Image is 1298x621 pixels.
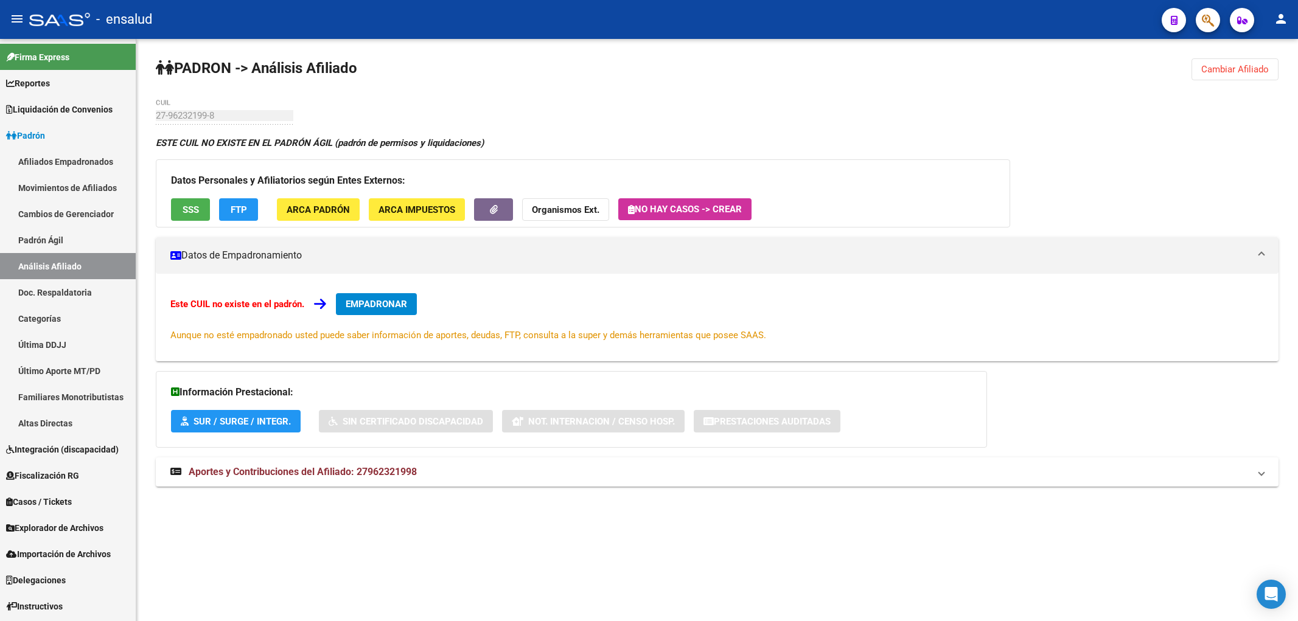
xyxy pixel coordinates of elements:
[694,410,840,432] button: Prestaciones Auditadas
[336,293,417,315] button: EMPADRONAR
[6,443,119,456] span: Integración (discapacidad)
[528,416,675,427] span: Not. Internacion / Censo Hosp.
[6,495,72,508] span: Casos / Tickets
[6,50,69,64] span: Firma Express
[6,521,103,535] span: Explorador de Archivos
[618,198,752,220] button: No hay casos -> Crear
[156,274,1279,361] div: Datos de Empadronamiento
[219,198,258,221] button: FTP
[231,204,247,215] span: FTP
[6,77,50,90] span: Reportes
[170,330,766,341] span: Aunque no esté empadronado usted puede saber información de aportes, deudas, FTP, consulta a la s...
[6,469,79,482] span: Fiscalización RG
[170,299,304,310] strong: Este CUIL no existe en el padrón.
[183,204,199,215] span: SSS
[287,204,350,215] span: ARCA Padrón
[714,416,831,427] span: Prestaciones Auditadas
[6,129,45,142] span: Padrón
[1257,580,1286,609] div: Open Intercom Messenger
[346,299,407,310] span: EMPADRONAR
[343,416,483,427] span: Sin Certificado Discapacidad
[96,6,152,33] span: - ensalud
[189,466,417,477] span: Aportes y Contribuciones del Afiliado: 27962321998
[522,198,609,221] button: Organismos Ext.
[171,198,210,221] button: SSS
[628,204,742,215] span: No hay casos -> Crear
[6,103,113,116] span: Liquidación de Convenios
[1192,58,1279,80] button: Cambiar Afiliado
[1201,64,1269,75] span: Cambiar Afiliado
[502,410,685,432] button: Not. Internacion / Censo Hosp.
[319,410,493,432] button: Sin Certificado Discapacidad
[1274,12,1288,26] mat-icon: person
[369,198,465,221] button: ARCA Impuestos
[156,457,1279,487] mat-expansion-panel-header: Aportes y Contribuciones del Afiliado: 27962321998
[156,237,1279,274] mat-expansion-panel-header: Datos de Empadronamiento
[379,204,455,215] span: ARCA Impuestos
[6,547,111,561] span: Importación de Archivos
[171,172,995,189] h3: Datos Personales y Afiliatorios según Entes Externos:
[277,198,360,221] button: ARCA Padrón
[6,574,66,587] span: Delegaciones
[10,12,24,26] mat-icon: menu
[156,60,357,77] strong: PADRON -> Análisis Afiliado
[171,384,972,401] h3: Información Prestacional:
[194,416,291,427] span: SUR / SURGE / INTEGR.
[6,600,63,613] span: Instructivos
[156,137,484,148] strong: ESTE CUIL NO EXISTE EN EL PADRÓN ÁGIL (padrón de permisos y liquidaciones)
[532,204,599,215] strong: Organismos Ext.
[170,249,1249,262] mat-panel-title: Datos de Empadronamiento
[171,410,301,432] button: SUR / SURGE / INTEGR.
